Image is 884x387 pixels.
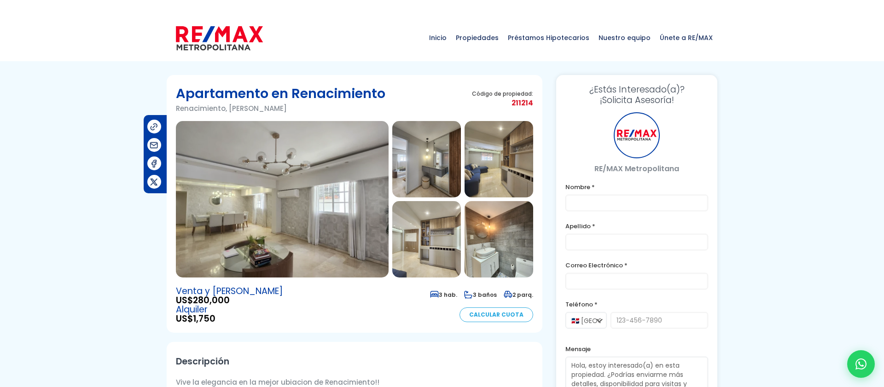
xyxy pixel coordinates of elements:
[614,112,660,158] div: RE/MAX Metropolitana
[503,24,594,52] span: Préstamos Hipotecarios
[149,159,159,168] img: Compartir
[193,294,230,306] span: 280,000
[176,314,283,323] span: US$
[430,291,457,299] span: 3 hab.
[451,24,503,52] span: Propiedades
[594,24,655,52] span: Nuestro equipo
[565,84,708,95] span: ¿Estás Interesado(a)?
[594,15,655,61] a: Nuestro equipo
[176,103,385,114] p: Renacimiento, [PERSON_NAME]
[176,287,283,296] span: Venta y [PERSON_NAME]
[176,24,263,52] img: remax-metropolitana-logo
[176,84,385,103] h1: Apartamento en Renacimiento
[425,24,451,52] span: Inicio
[565,181,708,193] label: Nombre *
[565,163,708,174] p: RE/MAX Metropolitana
[504,291,533,299] span: 2 parq.
[565,299,708,310] label: Teléfono *
[392,201,461,277] img: Apartamento en Renacimiento
[176,305,283,314] span: Alquiler
[425,15,451,61] a: Inicio
[503,15,594,61] a: Préstamos Hipotecarios
[451,15,503,61] a: Propiedades
[565,84,708,105] h3: ¡Solicita Asesoría!
[655,24,717,52] span: Únete a RE/MAX
[193,312,215,325] span: 1,750
[149,122,159,132] img: Compartir
[176,351,533,372] h2: Descripción
[392,121,461,197] img: Apartamento en Renacimiento
[176,121,389,277] img: Apartamento en Renacimiento
[565,220,708,232] label: Apellido *
[465,201,533,277] img: Apartamento en Renacimiento
[655,15,717,61] a: Únete a RE/MAX
[459,307,533,322] a: Calcular Cuota
[149,140,159,150] img: Compartir
[176,15,263,61] a: RE/MAX Metropolitana
[176,296,283,305] span: US$
[565,343,708,355] label: Mensaje
[149,177,159,187] img: Compartir
[472,90,533,97] span: Código de propiedad:
[465,121,533,197] img: Apartamento en Renacimiento
[472,97,533,109] span: 211214
[611,312,708,329] input: 123-456-7890
[464,291,497,299] span: 3 baños
[565,260,708,271] label: Correo Electrónico *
